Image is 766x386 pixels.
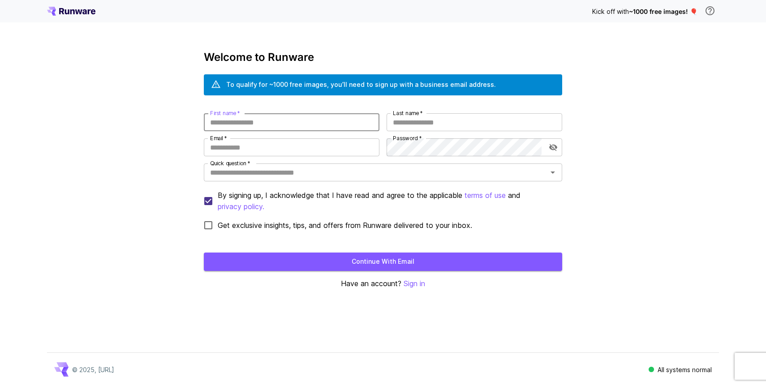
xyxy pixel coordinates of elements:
button: By signing up, I acknowledge that I have read and agree to the applicable terms of use and [218,201,264,212]
label: Quick question [210,159,250,167]
span: Get exclusive insights, tips, and offers from Runware delivered to your inbox. [218,220,472,231]
p: All systems normal [658,365,712,374]
p: terms of use [465,190,506,201]
button: toggle password visibility [545,139,561,155]
button: By signing up, I acknowledge that I have read and agree to the applicable and privacy policy. [465,190,506,201]
span: Kick off with [592,8,629,15]
button: Continue with email [204,253,562,271]
label: First name [210,109,240,117]
p: © 2025, [URL] [72,365,114,374]
span: ~1000 free images! 🎈 [629,8,697,15]
p: Have an account? [204,278,562,289]
button: In order to qualify for free credit, you need to sign up with a business email address and click ... [701,2,719,20]
h3: Welcome to Runware [204,51,562,64]
div: To qualify for ~1000 free images, you’ll need to sign up with a business email address. [226,80,496,89]
label: Password [393,134,422,142]
button: Sign in [404,278,425,289]
p: privacy policy. [218,201,264,212]
label: Email [210,134,227,142]
p: By signing up, I acknowledge that I have read and agree to the applicable and [218,190,555,212]
label: Last name [393,109,423,117]
button: Open [547,166,559,179]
